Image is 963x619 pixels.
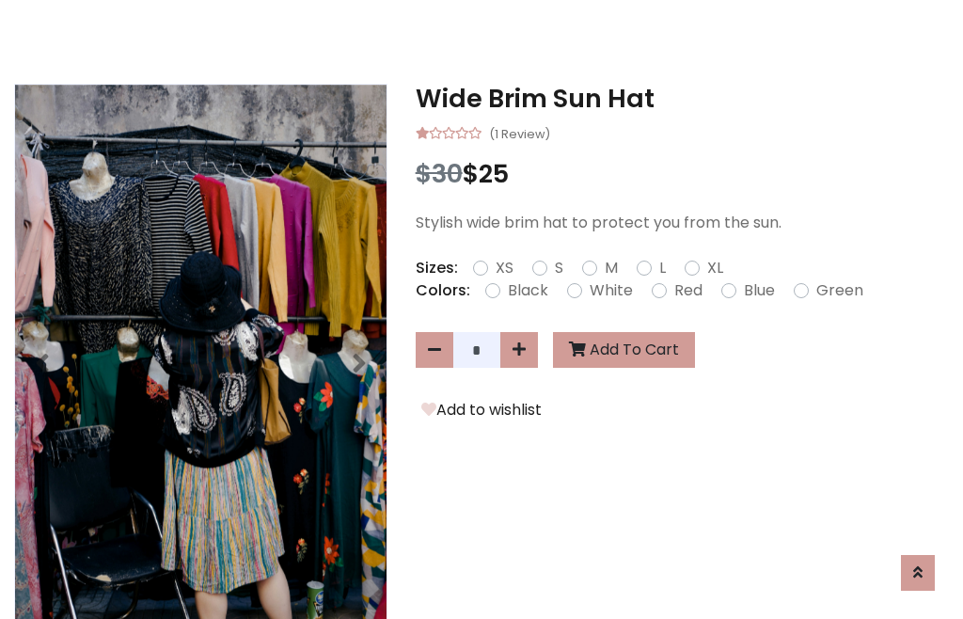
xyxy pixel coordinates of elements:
[605,257,618,279] label: M
[816,279,863,302] label: Green
[707,257,723,279] label: XL
[416,279,470,302] p: Colors:
[659,257,666,279] label: L
[416,212,949,234] p: Stylish wide brim hat to protect you from the sun.
[744,279,775,302] label: Blue
[496,257,513,279] label: XS
[489,121,550,144] small: (1 Review)
[508,279,548,302] label: Black
[674,279,703,302] label: Red
[416,156,463,191] span: $30
[553,332,695,368] button: Add To Cart
[555,257,563,279] label: S
[416,257,458,279] p: Sizes:
[590,279,633,302] label: White
[416,398,547,422] button: Add to wishlist
[416,159,949,189] h3: $
[479,156,509,191] span: 25
[416,84,949,114] h3: Wide Brim Sun Hat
